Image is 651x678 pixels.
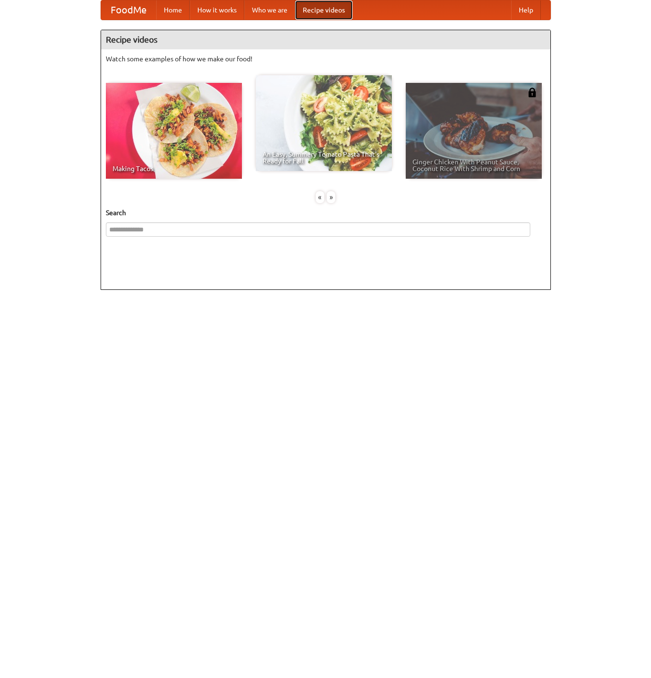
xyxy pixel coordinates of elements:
div: » [327,191,335,203]
a: An Easy, Summery Tomato Pasta That's Ready for Fall [256,75,392,171]
span: Making Tacos [113,165,235,172]
a: Home [156,0,190,20]
h5: Search [106,208,546,218]
div: « [316,191,324,203]
a: Making Tacos [106,83,242,179]
a: Who we are [244,0,295,20]
a: Help [511,0,541,20]
a: How it works [190,0,244,20]
p: Watch some examples of how we make our food! [106,54,546,64]
img: 483408.png [527,88,537,97]
a: Recipe videos [295,0,353,20]
h4: Recipe videos [101,30,550,49]
a: FoodMe [101,0,156,20]
span: An Easy, Summery Tomato Pasta That's Ready for Fall [263,151,385,164]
